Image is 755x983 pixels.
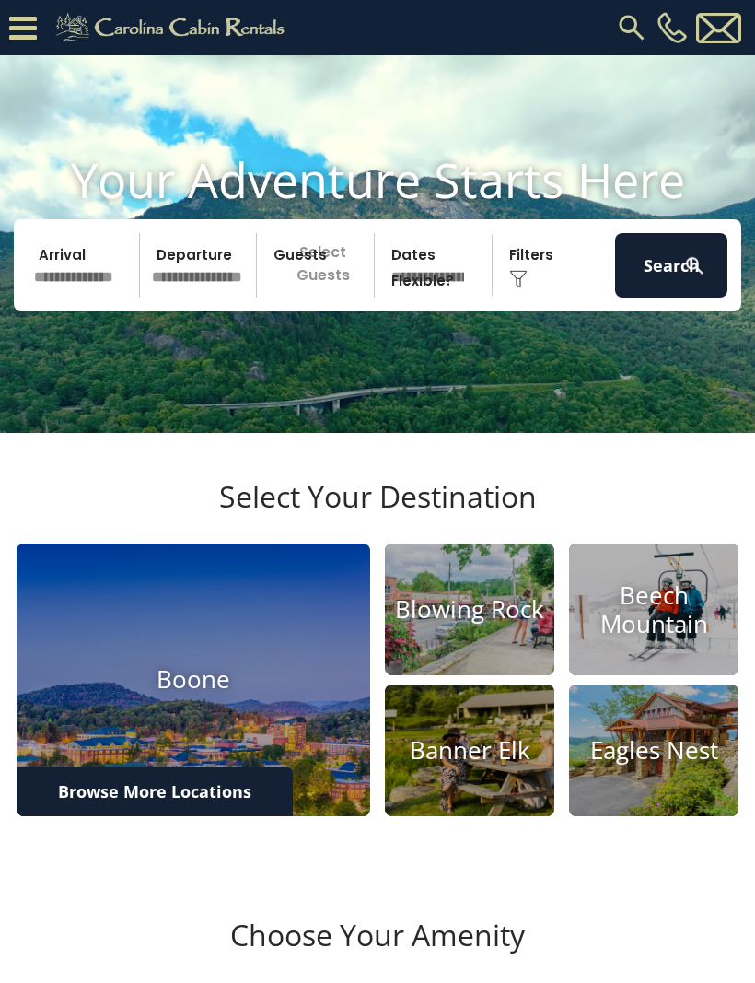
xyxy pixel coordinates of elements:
button: Search [615,233,727,298]
h3: Choose Your Amenity [14,918,741,982]
a: Banner Elk [385,685,554,816]
a: Boone [17,544,370,816]
p: Select Guests [262,233,374,298]
h4: Blowing Rock [385,595,554,624]
a: [PHONE_NUMBER] [653,12,691,43]
img: Khaki-logo.png [46,9,300,46]
a: Blowing Rock [385,544,554,675]
img: filter--v1.png [509,270,528,288]
a: Browse More Locations [17,767,293,816]
img: search-regular-white.png [683,254,706,277]
img: search-regular.svg [615,11,648,44]
h3: Select Your Destination [14,479,741,544]
h4: Beech Mountain [569,581,738,638]
a: Beech Mountain [569,544,738,675]
h4: Banner Elk [385,736,554,765]
a: Eagles Nest [569,685,738,816]
h4: Eagles Nest [569,736,738,765]
h4: Boone [17,666,370,695]
h1: Your Adventure Starts Here [14,151,741,208]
